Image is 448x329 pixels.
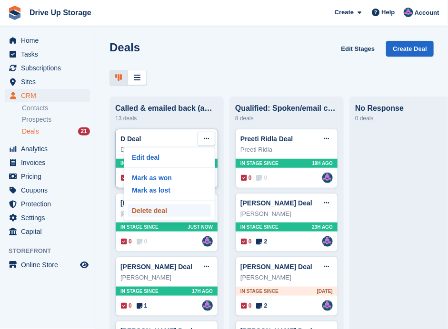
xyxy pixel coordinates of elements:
[5,184,90,197] a: menu
[21,34,78,47] span: Home
[240,160,279,167] span: In stage since
[110,41,140,54] h1: Deals
[21,75,78,88] span: Sites
[5,75,90,88] a: menu
[21,48,78,61] span: Tasks
[121,237,132,246] span: 0
[21,258,78,271] span: Online Store
[120,273,213,282] div: [PERSON_NAME]
[188,223,213,231] span: Just now
[415,8,439,18] span: Account
[120,223,159,231] span: In stage since
[5,61,90,75] a: menu
[241,301,252,310] span: 0
[21,61,78,75] span: Subscriptions
[240,145,333,155] div: Preeti Ridla
[79,259,90,271] a: Preview store
[322,236,333,247] img: Andy
[322,173,333,183] img: Andy
[5,156,90,169] a: menu
[22,115,90,125] a: Prospects
[120,135,141,143] a: D Deal
[26,5,95,20] a: Drive Up Storage
[120,199,176,207] a: [PERSON_NAME]
[22,115,51,124] span: Prospects
[9,246,95,256] span: Storefront
[404,8,413,17] img: Andy
[21,142,78,155] span: Analytics
[5,34,90,47] a: menu
[120,263,192,271] a: [PERSON_NAME] Deal
[115,113,218,124] div: 13 deals
[338,41,379,57] a: Edit Stages
[241,174,252,182] span: 0
[382,8,395,17] span: Help
[21,156,78,169] span: Invoices
[322,300,333,311] img: Andy
[22,127,39,136] span: Deals
[120,160,159,167] span: In stage since
[312,223,333,231] span: 23H AGO
[21,184,78,197] span: Coupons
[257,174,268,182] span: 0
[240,209,333,219] div: [PERSON_NAME]
[121,174,132,182] span: 0
[5,89,90,102] a: menu
[128,184,211,196] a: Mark as lost
[335,8,354,17] span: Create
[240,263,312,271] a: [PERSON_NAME] Deal
[202,236,213,247] img: Andy
[21,89,78,102] span: CRM
[386,41,434,57] a: Create Deal
[317,288,333,295] span: [DATE]
[240,288,279,295] span: In stage since
[120,209,213,219] div: [PERSON_NAME]
[128,151,211,164] a: Edit deal
[240,135,293,143] a: Preeti Ridla Deal
[78,127,90,135] div: 21
[235,104,338,113] div: Qualified: Spoken/email conversation with them
[120,145,213,155] div: D
[5,48,90,61] a: menu
[120,288,159,295] span: In stage since
[240,223,279,231] span: In stage since
[192,288,213,295] span: 17H AGO
[240,199,312,207] a: [PERSON_NAME] Deal
[5,211,90,224] a: menu
[202,300,213,311] img: Andy
[8,6,22,20] img: stora-icon-8386f47178a22dfd0bd8f6a31ec36ba5ce8667c1dd55bd0f319d3a0aa187defe.svg
[312,160,333,167] span: 19H AGO
[21,211,78,224] span: Settings
[128,172,211,184] a: Mark as won
[121,301,132,310] span: 0
[5,142,90,155] a: menu
[257,301,268,310] span: 2
[5,258,90,271] a: menu
[235,113,338,124] div: 8 deals
[5,170,90,183] a: menu
[257,237,268,246] span: 2
[115,104,218,113] div: Called & emailed back (awaiting response)
[22,104,90,113] a: Contacts
[22,126,90,136] a: Deals 21
[21,197,78,211] span: Protection
[5,225,90,238] a: menu
[21,225,78,238] span: Capital
[240,273,333,282] div: [PERSON_NAME]
[128,204,211,217] a: Delete deal
[21,170,78,183] span: Pricing
[137,301,148,310] span: 1
[241,237,252,246] span: 0
[137,237,148,246] span: 0
[5,197,90,211] a: menu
